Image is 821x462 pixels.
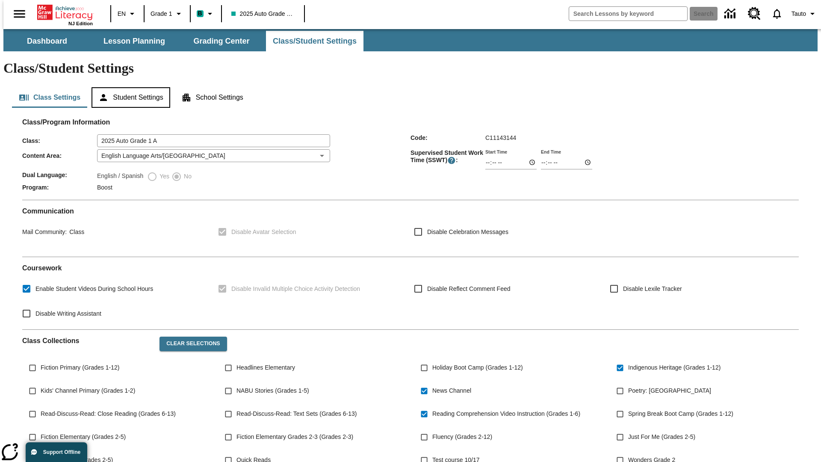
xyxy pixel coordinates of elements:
[27,36,67,46] span: Dashboard
[41,386,135,395] span: Kids' Channel Primary (Grades 1-2)
[427,228,508,237] span: Disable Celebration Messages
[628,363,721,372] span: Indigenous Heritage (Grades 1-12)
[68,21,93,26] span: NJ Edition
[26,442,87,462] button: Support Offline
[432,386,471,395] span: News Channel
[41,432,126,441] span: Fiction Elementary (Grades 2-5)
[541,148,561,155] label: End Time
[791,9,806,18] span: Tauto
[97,149,330,162] div: English Language Arts/[GEOGRAPHIC_DATA]
[3,60,818,76] h1: Class/Student Settings
[447,156,456,165] button: Supervised Student Work Time is the timeframe when students can take LevelSet and when lessons ar...
[67,228,84,235] span: Class
[236,432,353,441] span: Fiction Elementary Grades 2-3 (Grades 2-3)
[432,409,580,418] span: Reading Comprehension Video Instruction (Grades 1-6)
[628,432,695,441] span: Just For Me (Grades 2-5)
[485,148,507,155] label: Start Time
[41,363,119,372] span: Fiction Primary (Grades 1-12)
[3,29,818,51] div: SubNavbar
[273,36,357,46] span: Class/Student Settings
[37,3,93,26] div: Home
[22,127,799,193] div: Class/Program Information
[41,409,176,418] span: Read-Discuss-Read: Close Reading (Grades 6-13)
[628,409,733,418] span: Spring Break Boot Camp (Grades 1-12)
[147,6,187,21] button: Grade: Grade 1, Select a grade
[37,4,93,21] a: Home
[198,8,202,19] span: B
[151,9,172,18] span: Grade 1
[743,2,766,25] a: Resource Center, Will open in new tab
[766,3,788,25] a: Notifications
[97,134,330,147] input: Class
[236,386,309,395] span: NABU Stories (Grades 1-5)
[719,2,743,26] a: Data Center
[22,184,97,191] span: Program :
[569,7,687,21] input: search field
[623,284,682,293] span: Disable Lexile Tracker
[118,9,126,18] span: EN
[22,337,153,345] h2: Class Collections
[157,172,169,181] span: Yes
[628,386,711,395] span: Poetry: [GEOGRAPHIC_DATA]
[22,137,97,144] span: Class :
[432,432,492,441] span: Fluency (Grades 2-12)
[231,9,295,18] span: 2025 Auto Grade 1 A
[159,337,227,351] button: Clear Selections
[179,31,264,51] button: Grading Center
[432,363,523,372] span: Holiday Boot Camp (Grades 1-12)
[97,172,143,182] label: English / Spanish
[174,87,250,108] button: School Settings
[92,31,177,51] button: Lesson Planning
[35,284,153,293] span: Enable Student Videos During School Hours
[7,1,32,27] button: Open side menu
[410,149,485,165] span: Supervised Student Work Time (SSWT) :
[788,6,821,21] button: Profile/Settings
[22,264,799,323] div: Coursework
[410,134,485,141] span: Code :
[22,264,799,272] h2: Course work
[193,6,219,21] button: Boost Class color is teal. Change class color
[22,207,799,215] h2: Communication
[4,31,90,51] button: Dashboard
[22,207,799,250] div: Communication
[231,228,296,237] span: Disable Avatar Selection
[22,152,97,159] span: Content Area :
[266,31,363,51] button: Class/Student Settings
[12,87,87,108] button: Class Settings
[43,449,80,455] span: Support Offline
[485,134,516,141] span: C11143144
[97,184,112,191] span: Boost
[35,309,101,318] span: Disable Writing Assistant
[22,118,799,126] h2: Class/Program Information
[22,228,67,235] span: Mail Community :
[231,284,360,293] span: Disable Invalid Multiple Choice Activity Detection
[427,284,511,293] span: Disable Reflect Comment Feed
[114,6,141,21] button: Language: EN, Select a language
[236,363,295,372] span: Headlines Elementary
[193,36,249,46] span: Grading Center
[22,172,97,178] span: Dual Language :
[12,87,809,108] div: Class/Student Settings
[236,409,357,418] span: Read-Discuss-Read: Text Sets (Grades 6-13)
[182,172,192,181] span: No
[3,31,364,51] div: SubNavbar
[103,36,165,46] span: Lesson Planning
[92,87,170,108] button: Student Settings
